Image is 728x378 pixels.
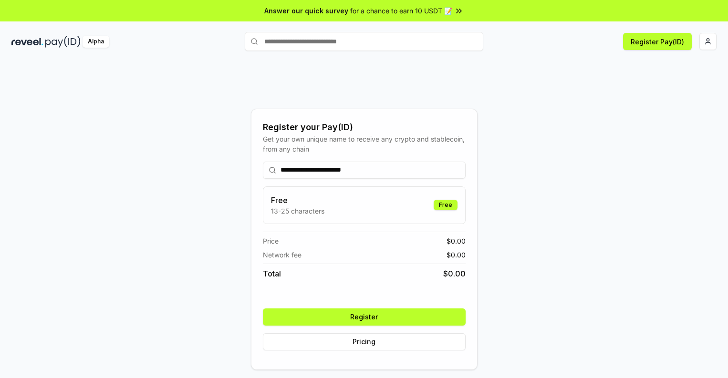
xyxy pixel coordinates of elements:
[264,6,348,16] span: Answer our quick survey
[11,36,43,48] img: reveel_dark
[447,250,466,260] span: $ 0.00
[263,236,279,246] span: Price
[263,268,281,279] span: Total
[447,236,466,246] span: $ 0.00
[263,308,466,326] button: Register
[83,36,109,48] div: Alpha
[350,6,452,16] span: for a chance to earn 10 USDT 📝
[271,206,324,216] p: 13-25 characters
[434,200,458,210] div: Free
[45,36,81,48] img: pay_id
[443,268,466,279] span: $ 0.00
[263,121,466,134] div: Register your Pay(ID)
[623,33,692,50] button: Register Pay(ID)
[263,134,466,154] div: Get your own unique name to receive any crypto and stablecoin, from any chain
[263,250,302,260] span: Network fee
[271,194,324,206] h3: Free
[263,333,466,350] button: Pricing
